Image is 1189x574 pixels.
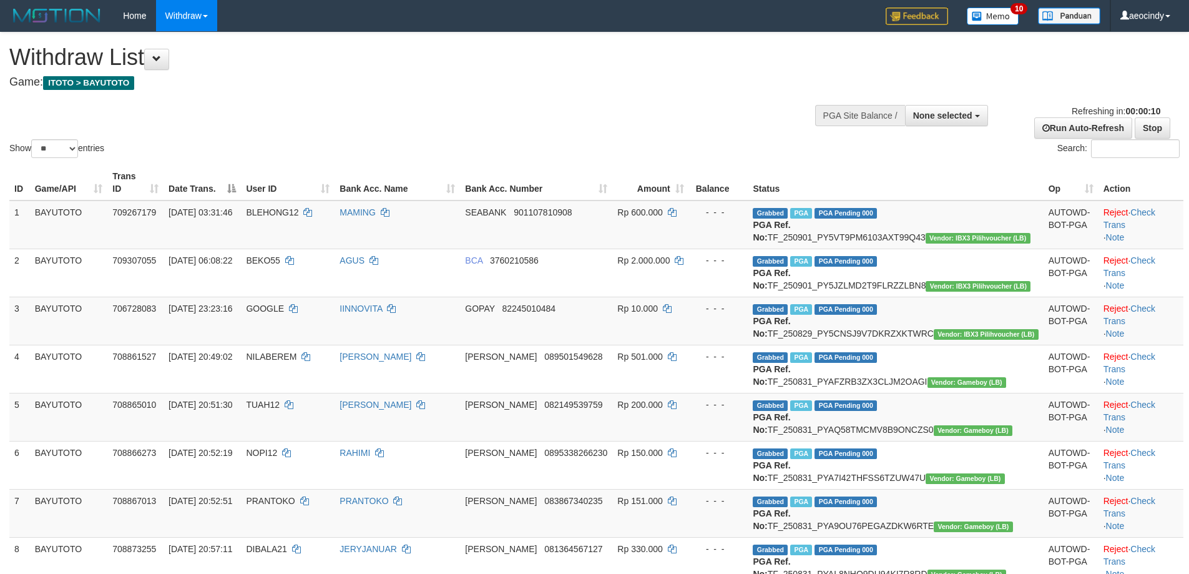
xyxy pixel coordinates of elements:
[9,489,30,537] td: 7
[9,76,780,89] h4: Game:
[694,206,743,219] div: - - -
[967,7,1019,25] img: Button%20Memo.svg
[169,304,232,314] span: [DATE] 23:23:16
[169,544,232,554] span: [DATE] 20:57:11
[1106,473,1125,483] a: Note
[112,304,156,314] span: 706728083
[815,304,877,315] span: PGA Pending
[1103,400,1155,422] a: Check Trans
[617,304,658,314] span: Rp 10.000
[544,400,602,410] span: Copy 082149539759 to clipboard
[465,544,537,554] span: [PERSON_NAME]
[1044,200,1098,249] td: AUTOWD-BOT-PGA
[9,297,30,345] td: 3
[1098,393,1183,441] td: · ·
[790,448,812,459] span: Marked by aeojona
[246,544,286,554] span: DIBALA21
[340,544,397,554] a: JERYJANUAR
[1010,3,1027,14] span: 10
[694,254,743,267] div: - - -
[753,545,788,555] span: Grabbed
[31,139,78,158] select: Showentries
[815,400,877,411] span: PGA Pending
[1103,400,1128,410] a: Reject
[465,352,537,362] span: [PERSON_NAME]
[1103,304,1155,326] a: Check Trans
[694,447,743,459] div: - - -
[340,448,370,458] a: RAHIMI
[617,448,662,458] span: Rp 150.000
[1044,345,1098,393] td: AUTOWD-BOT-PGA
[927,377,1006,388] span: Vendor URL: https://dashboard.q2checkout.com/secure
[1057,139,1180,158] label: Search:
[753,352,788,363] span: Grabbed
[544,448,607,458] span: Copy 0895338266230 to clipboard
[1034,117,1132,139] a: Run Auto-Refresh
[169,448,232,458] span: [DATE] 20:52:19
[1103,255,1155,278] a: Check Trans
[748,441,1043,489] td: TF_250831_PYA7I42THFSS6TZUW47U
[1106,377,1125,387] a: Note
[1098,345,1183,393] td: · ·
[246,352,296,362] span: NILABEREM
[617,352,662,362] span: Rp 501.000
[1103,352,1128,362] a: Reject
[112,207,156,217] span: 709267179
[1044,489,1098,537] td: AUTOWD-BOT-PGA
[1091,139,1180,158] input: Search:
[30,489,108,537] td: BAYUTOTO
[753,448,788,459] span: Grabbed
[1103,352,1155,374] a: Check Trans
[753,304,788,315] span: Grabbed
[490,255,539,265] span: Copy 3760210586 to clipboard
[43,76,134,90] span: ITOTO > BAYUTOTO
[1103,544,1155,567] a: Check Trans
[753,412,790,435] b: PGA Ref. No:
[612,165,688,200] th: Amount: activate to sort column ascending
[617,207,662,217] span: Rp 600.000
[815,208,877,219] span: PGA Pending
[934,425,1012,436] span: Vendor URL: https://dashboard.q2checkout.com/secure
[30,200,108,249] td: BAYUTOTO
[753,208,788,219] span: Grabbed
[748,165,1043,200] th: Status
[1103,304,1128,314] a: Reject
[1103,207,1155,230] a: Check Trans
[617,544,662,554] span: Rp 330.000
[9,6,104,25] img: MOTION_logo.png
[815,352,877,363] span: PGA Pending
[544,544,602,554] span: Copy 081364567127 to clipboard
[340,207,376,217] a: MAMING
[9,45,780,70] h1: Withdraw List
[753,400,788,411] span: Grabbed
[30,393,108,441] td: BAYUTOTO
[9,139,104,158] label: Show entries
[112,352,156,362] span: 708861527
[465,304,494,314] span: GOPAY
[694,543,743,555] div: - - -
[465,255,482,265] span: BCA
[617,255,670,265] span: Rp 2.000.000
[1103,496,1128,506] a: Reject
[465,400,537,410] span: [PERSON_NAME]
[1044,165,1098,200] th: Op: activate to sort column ascending
[1098,249,1183,297] td: · ·
[9,345,30,393] td: 4
[465,207,506,217] span: SEABANK
[815,545,877,555] span: PGA Pending
[1106,232,1125,242] a: Note
[790,497,812,507] span: Marked by aeojona
[790,545,812,555] span: Marked by aeojona
[169,496,232,506] span: [DATE] 20:52:51
[169,255,232,265] span: [DATE] 06:08:22
[748,489,1043,537] td: TF_250831_PYA9OU76PEGAZDKW6RTE
[617,496,662,506] span: Rp 151.000
[1106,329,1125,339] a: Note
[112,544,156,554] span: 708873255
[9,393,30,441] td: 5
[169,207,232,217] span: [DATE] 03:31:46
[617,400,662,410] span: Rp 200.000
[112,448,156,458] span: 708866273
[9,249,30,297] td: 2
[1098,441,1183,489] td: · ·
